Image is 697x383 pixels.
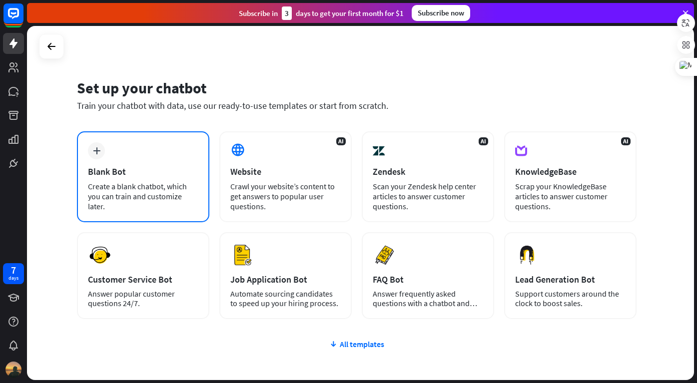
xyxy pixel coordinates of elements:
[515,166,626,177] div: KnowledgeBase
[93,147,100,154] i: plus
[8,275,18,282] div: days
[282,6,292,20] div: 3
[412,5,470,21] div: Subscribe now
[373,166,483,177] div: Zendesk
[88,166,198,177] div: Blank Bot
[11,266,16,275] div: 7
[77,100,637,111] div: Train your chatbot with data, use our ready-to-use templates or start from scratch.
[373,274,483,285] div: FAQ Bot
[239,6,404,20] div: Subscribe in days to get your first month for $1
[336,137,346,145] span: AI
[230,274,341,285] div: Job Application Bot
[3,263,24,284] a: 7 days
[515,274,626,285] div: Lead Generation Bot
[515,289,626,308] div: Support customers around the clock to boost sales.
[621,137,631,145] span: AI
[77,78,637,97] div: Set up your chatbot
[373,289,483,308] div: Answer frequently asked questions with a chatbot and save your time.
[77,339,637,349] div: All templates
[515,181,626,211] div: Scrap your KnowledgeBase articles to answer customer questions.
[88,274,198,285] div: Customer Service Bot
[88,289,198,308] div: Answer popular customer questions 24/7.
[8,4,38,34] button: Open LiveChat chat widget
[88,181,198,211] div: Create a blank chatbot, which you can train and customize later.
[230,166,341,177] div: Website
[479,137,488,145] span: AI
[230,181,341,211] div: Crawl your website’s content to get answers to popular user questions.
[373,181,483,211] div: Scan your Zendesk help center articles to answer customer questions.
[230,289,341,308] div: Automate sourcing candidates to speed up your hiring process.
